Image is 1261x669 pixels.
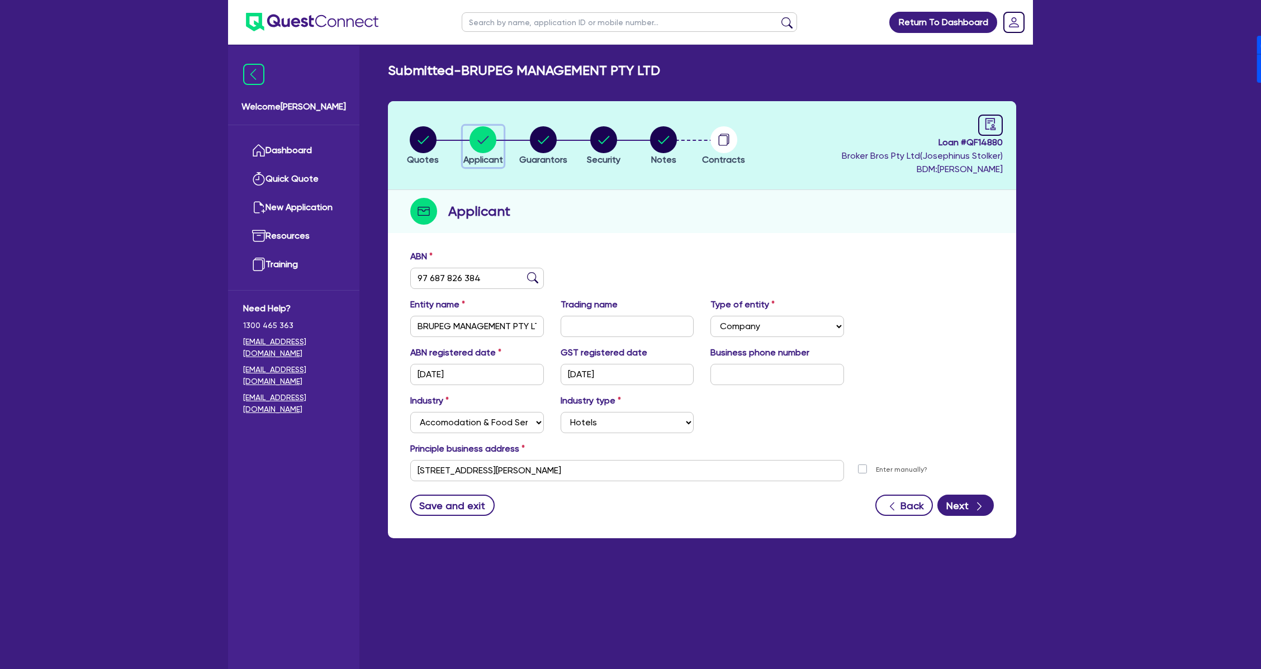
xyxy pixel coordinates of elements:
span: Notes [651,154,676,165]
span: Applicant [463,154,503,165]
span: Loan # QF14880 [842,136,1003,149]
a: Quick Quote [243,165,344,193]
a: New Application [243,193,344,222]
button: Applicant [463,126,504,167]
span: Welcome [PERSON_NAME] [241,100,346,113]
a: Dashboard [243,136,344,165]
a: audit [978,115,1003,136]
h2: Submitted - BRUPEG MANAGEMENT PTY LTD [388,63,660,79]
span: Broker Bros Pty Ltd ( Josephinus Stolker ) [842,150,1003,161]
button: Next [937,495,994,516]
span: Need Help? [243,302,344,315]
button: Notes [650,126,677,167]
span: Security [587,154,620,165]
img: step-icon [410,198,437,225]
span: Guarantors [519,154,567,165]
img: training [252,258,266,271]
input: DD / MM / YYYY [561,364,694,385]
img: abn-lookup icon [527,272,538,283]
button: Security [586,126,621,167]
label: Entity name [410,298,465,311]
span: audit [984,118,997,130]
span: Quotes [407,154,439,165]
a: [EMAIL_ADDRESS][DOMAIN_NAME] [243,364,344,387]
img: quest-connect-logo-blue [246,13,378,31]
label: ABN registered date [410,346,501,359]
label: Industry type [561,394,621,407]
span: Contracts [702,154,745,165]
label: Enter manually? [876,464,927,475]
img: quick-quote [252,172,266,186]
img: icon-menu-close [243,64,264,85]
label: GST registered date [561,346,647,359]
a: Resources [243,222,344,250]
span: BDM: [PERSON_NAME] [842,163,1003,176]
label: Industry [410,394,449,407]
button: Quotes [406,126,439,167]
h2: Applicant [448,201,510,221]
img: resources [252,229,266,243]
label: Principle business address [410,442,525,456]
input: Search by name, application ID or mobile number... [462,12,797,32]
button: Back [875,495,933,516]
button: Guarantors [519,126,568,167]
a: [EMAIL_ADDRESS][DOMAIN_NAME] [243,392,344,415]
span: 1300 465 363 [243,320,344,331]
button: Contracts [701,126,746,167]
img: new-application [252,201,266,214]
button: Save and exit [410,495,495,516]
a: Return To Dashboard [889,12,997,33]
label: Trading name [561,298,618,311]
label: ABN [410,250,433,263]
a: Training [243,250,344,279]
a: [EMAIL_ADDRESS][DOMAIN_NAME] [243,336,344,359]
input: DD / MM / YYYY [410,364,544,385]
label: Business phone number [710,346,809,359]
label: Type of entity [710,298,775,311]
a: Dropdown toggle [999,8,1028,37]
